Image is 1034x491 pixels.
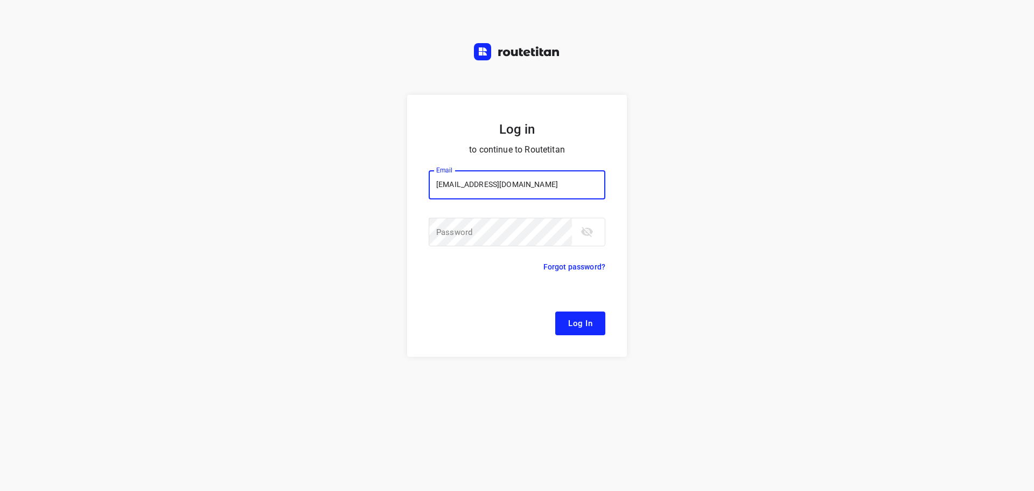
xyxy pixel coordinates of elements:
[429,142,605,157] p: to continue to Routetitan
[474,43,560,60] img: Routetitan
[429,121,605,138] h5: Log in
[576,221,598,243] button: toggle password visibility
[568,316,592,330] span: Log In
[543,260,605,273] p: Forgot password?
[555,312,605,335] button: Log In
